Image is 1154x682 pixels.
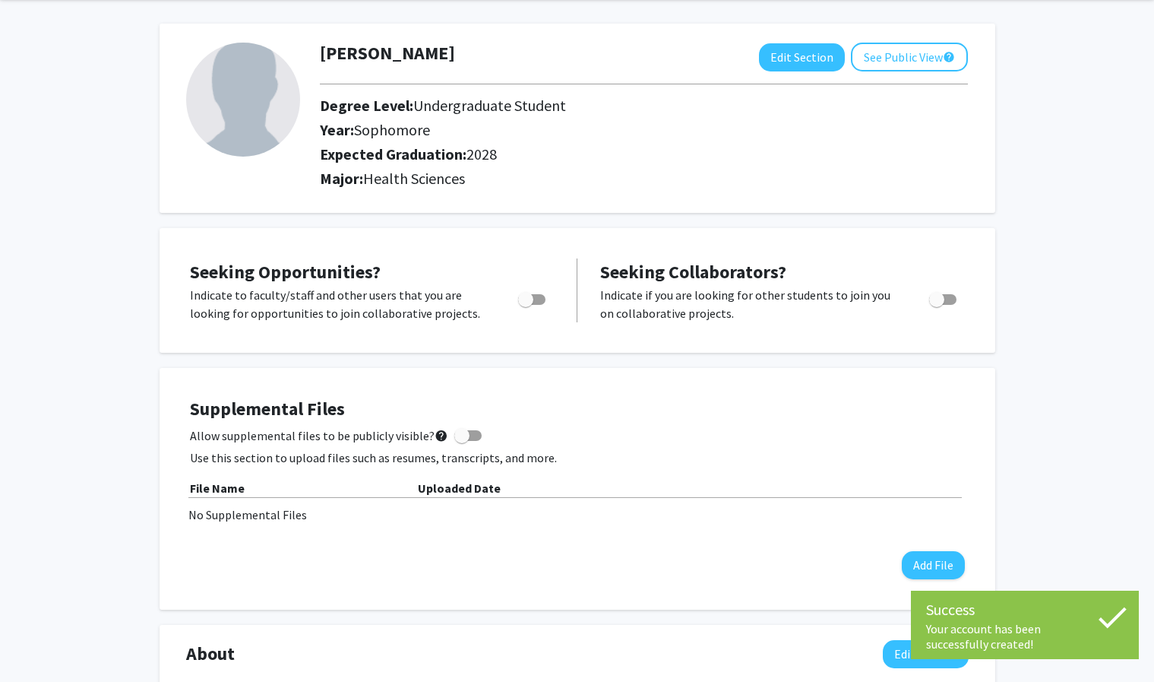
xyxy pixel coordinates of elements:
[186,640,235,668] span: About
[435,427,448,445] mat-icon: help
[320,43,455,65] h1: [PERSON_NAME]
[190,481,245,496] b: File Name
[851,43,968,71] button: See Public View
[926,598,1124,621] div: Success
[466,144,497,163] span: 2028
[926,621,1124,652] div: Your account has been successfully created!
[363,169,465,188] span: Health Sciences
[512,286,554,309] div: Toggle
[320,145,899,163] h2: Expected Graduation:
[943,48,955,66] mat-icon: help
[11,614,65,671] iframe: Chat
[902,551,965,579] button: Add File
[190,286,489,322] p: Indicate to faculty/staff and other users that you are looking for opportunities to join collabor...
[759,43,845,71] button: Edit Section
[190,398,965,420] h4: Supplemental Files
[320,121,899,139] h2: Year:
[320,97,899,115] h2: Degree Level:
[418,481,501,496] b: Uploaded Date
[413,96,566,115] span: Undergraduate Student
[320,170,968,188] h2: Major:
[190,260,381,284] span: Seeking Opportunities?
[600,286,900,322] p: Indicate if you are looking for other students to join you on collaborative projects.
[190,427,448,445] span: Allow supplemental files to be publicly visible?
[600,260,786,284] span: Seeking Collaborators?
[923,286,965,309] div: Toggle
[190,449,965,467] p: Use this section to upload files such as resumes, transcripts, and more.
[188,506,966,524] div: No Supplemental Files
[354,120,430,139] span: Sophomore
[186,43,300,157] img: Profile Picture
[883,640,969,668] button: Edit About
